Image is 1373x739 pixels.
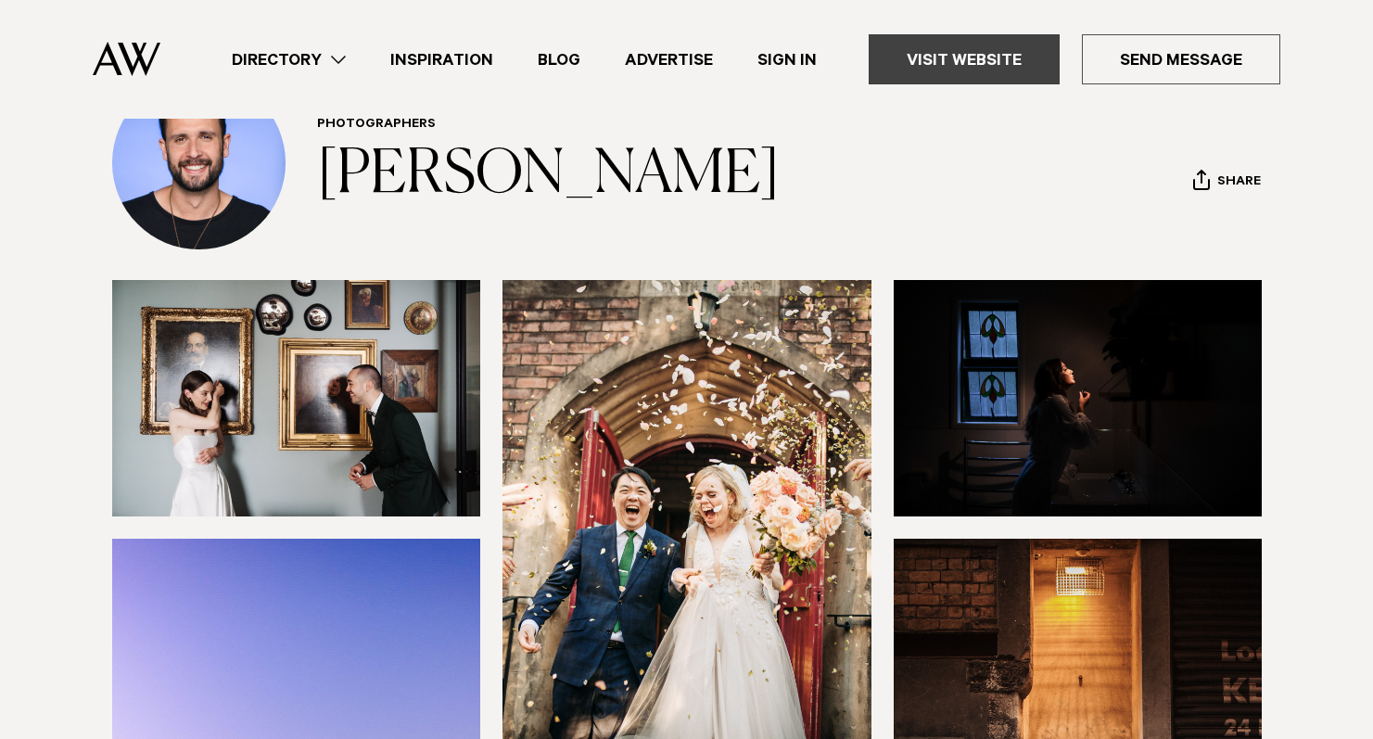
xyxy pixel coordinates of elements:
a: Visit Website [869,34,1060,84]
span: Share [1217,174,1261,192]
a: Photographers [317,118,436,133]
img: Auckland Weddings Logo [93,42,160,76]
a: Inspiration [368,47,515,72]
a: [PERSON_NAME] [317,146,780,205]
a: Advertise [603,47,735,72]
img: Profile Avatar [112,76,286,249]
a: Blog [515,47,603,72]
button: Share [1192,169,1262,197]
a: Send Message [1082,34,1280,84]
a: Directory [210,47,368,72]
a: Sign In [735,47,839,72]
